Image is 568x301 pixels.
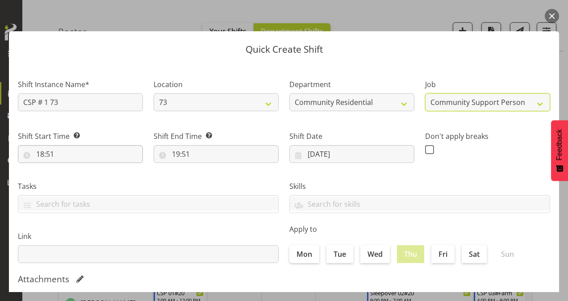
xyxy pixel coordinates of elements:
[555,129,564,160] span: Feedback
[289,131,414,142] label: Shift Date
[326,245,353,263] label: Tue
[425,79,550,90] label: Job
[289,79,414,90] label: Department
[289,181,550,192] label: Skills
[289,145,414,163] input: Click to select...
[397,245,424,263] label: Thu
[551,120,568,181] button: Feedback - Show survey
[431,245,455,263] label: Fri
[289,245,319,263] label: Mon
[18,181,279,192] label: Tasks
[18,131,143,142] label: Shift Start Time
[18,93,143,111] input: Shift Instance Name
[154,79,279,90] label: Location
[154,145,279,163] input: Click to select...
[18,79,143,90] label: Shift Instance Name*
[462,245,487,263] label: Sat
[154,131,279,142] label: Shift End Time
[360,245,390,263] label: Wed
[494,245,521,263] label: Sun
[18,197,278,211] input: Search for tasks
[18,274,69,284] h5: Attachments
[289,224,550,234] label: Apply to
[18,45,550,54] p: Quick Create Shift
[18,145,143,163] input: Click to select...
[425,131,550,142] label: Don't apply breaks
[18,231,279,242] label: Link
[290,197,550,211] input: Search for skills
